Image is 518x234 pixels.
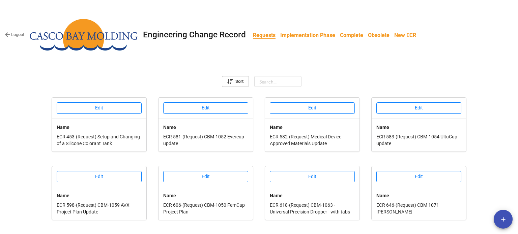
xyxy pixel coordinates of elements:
input: Search... [254,76,301,87]
button: Edit [57,171,142,182]
b: Name [57,193,69,198]
p: ECR 583-(Request) CBM-1054 UltuCup update [376,133,461,147]
b: Complete [340,32,363,38]
b: Requests [253,32,276,39]
b: Implementation Phase [280,32,335,38]
b: Obsolete [368,32,390,38]
b: Name [376,125,389,130]
button: Edit [163,102,248,114]
button: Edit [376,171,461,182]
p: ECR 581-(Request) CBM-1052 Evercup update [163,133,248,147]
a: Implementation Phase [278,29,338,42]
p: ECR 598-(Request) CBM-1059 AVX Project Plan Update [57,202,142,215]
button: Edit [376,102,461,114]
b: Name [163,193,176,198]
button: Edit [163,171,248,182]
button: add [494,210,513,229]
a: Complete [338,29,366,42]
p: ECR 453-(Request) Setup and Changing of a Silicone Colorant Tank [57,133,142,147]
p: ECR 606-(Request) CBM-1050 FemCap Project Plan [163,202,248,215]
a: Sort [222,76,249,87]
b: Name [376,193,389,198]
a: New ECR [392,29,419,42]
button: Edit [270,102,355,114]
b: Name [270,125,283,130]
p: ECR 582-(Request) Medical Device Approved Materials Update [270,133,355,147]
div: Engineering Change Record [143,31,246,39]
b: Name [57,125,69,130]
a: Logout [5,31,24,38]
img: user-attachments%2Flegacy%2Fextension-attachments%2FltfiPdBR88%2FCasco%20Bay%20Molding%20Logo.png [30,19,138,51]
b: Name [163,125,176,130]
b: Name [270,193,283,198]
a: Requests [251,29,278,42]
a: Obsolete [366,29,392,42]
p: ECR 618-(Request) CBM-1063 - Universal Precision Dropper - with tabs [270,202,355,215]
button: Edit [57,102,142,114]
p: ECR 646-(Request) CBM 1071 [PERSON_NAME] [376,202,461,215]
button: Edit [270,171,355,182]
b: New ECR [394,32,416,38]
